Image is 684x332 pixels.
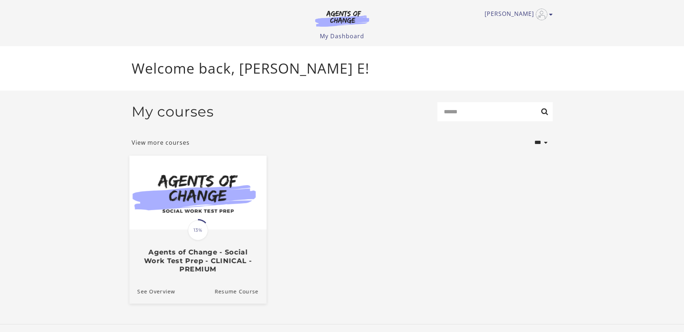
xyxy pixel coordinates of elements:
[132,58,553,79] p: Welcome back, [PERSON_NAME] E!
[137,248,258,273] h3: Agents of Change - Social Work Test Prep - CLINICAL - PREMIUM
[129,279,175,303] a: Agents of Change - Social Work Test Prep - CLINICAL - PREMIUM: See Overview
[188,220,208,240] span: 13%
[132,103,214,120] h2: My courses
[485,9,549,20] a: Toggle menu
[132,138,190,147] a: View more courses
[308,10,377,27] img: Agents of Change Logo
[215,279,266,303] a: Agents of Change - Social Work Test Prep - CLINICAL - PREMIUM: Resume Course
[320,32,364,40] a: My Dashboard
